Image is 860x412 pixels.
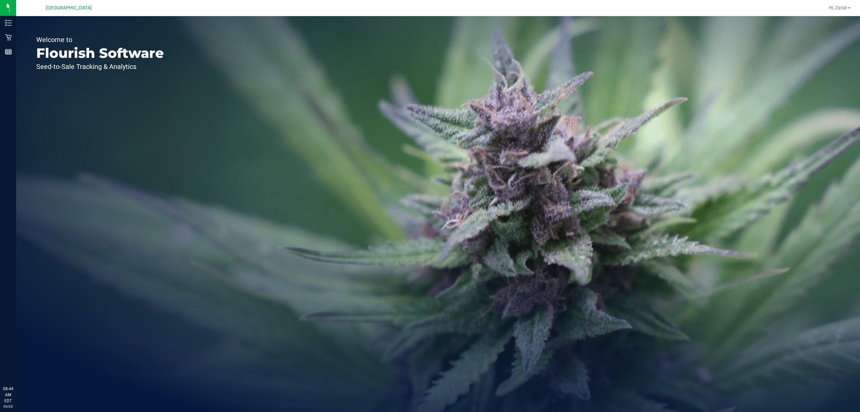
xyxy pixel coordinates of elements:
inline-svg: Inventory [5,20,12,26]
inline-svg: Reports [5,48,12,55]
p: 08:44 AM EDT [3,386,13,404]
p: Welcome to [36,36,164,43]
span: Hi, Zaria! [829,5,847,10]
iframe: Resource center [7,358,27,378]
p: Seed-to-Sale Tracking & Analytics [36,63,164,70]
inline-svg: Retail [5,34,12,41]
p: Flourish Software [36,46,164,60]
p: 09/23 [3,404,13,409]
span: [GEOGRAPHIC_DATA] [46,5,92,11]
